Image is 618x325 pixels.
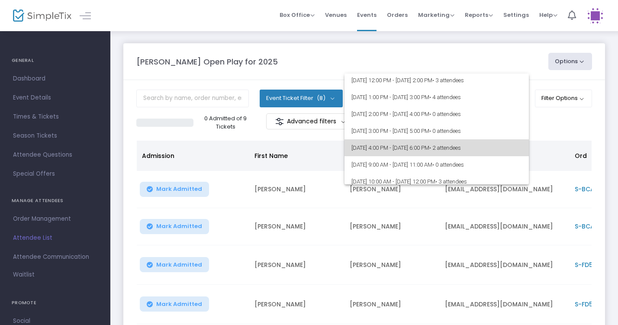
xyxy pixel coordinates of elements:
span: [DATE] 2:00 PM - [DATE] 4:00 PM [351,106,522,122]
span: [DATE] 4:00 PM - [DATE] 6:00 PM [351,139,522,156]
span: • 3 attendees [435,178,467,185]
span: [DATE] 1:00 PM - [DATE] 3:00 PM [351,89,522,106]
span: [DATE] 3:00 PM - [DATE] 5:00 PM [351,122,522,139]
span: [DATE] 9:00 AM - [DATE] 11:00 AM [351,156,522,173]
span: • 0 attendees [429,128,461,134]
span: • 0 attendees [432,161,464,168]
span: [DATE] 12:00 PM - [DATE] 2:00 PM [351,72,522,89]
span: • 3 attendees [432,77,464,84]
span: [DATE] 10:00 AM - [DATE] 12:00 PM [351,173,522,190]
span: • 2 attendees [429,145,461,151]
span: • 0 attendees [429,111,461,117]
span: • 4 attendees [429,94,461,100]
